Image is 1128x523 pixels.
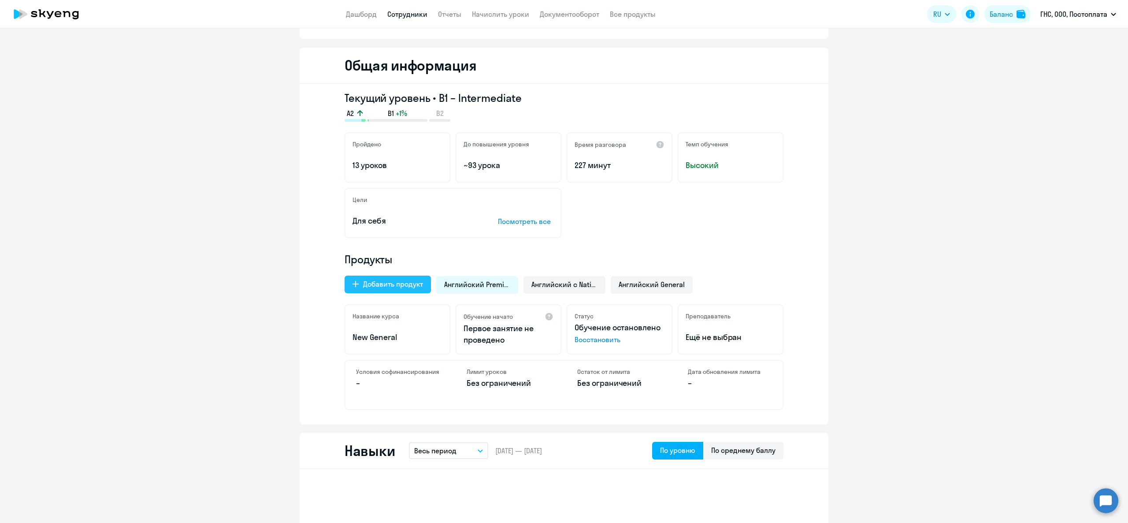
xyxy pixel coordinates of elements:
[464,160,553,171] p: ~93 урока
[531,280,597,289] span: Английский с Native
[352,140,381,148] h5: Пройдено
[464,323,553,346] p: Первое занятие не проведено
[498,216,553,227] p: Посмотреть все
[464,313,513,321] h5: Обучение начато
[444,280,510,289] span: Английский Premium
[352,215,471,227] p: Для себя
[346,10,377,19] a: Дашборд
[467,377,551,389] p: Без ограничений
[347,108,354,118] span: A2
[927,5,956,23] button: RU
[575,334,664,345] span: Восстановить
[540,10,599,19] a: Документооборот
[345,56,476,74] h2: Общая информация
[575,160,664,171] p: 227 минут
[1036,4,1121,25] button: ГНС, ООО, Постоплата
[363,279,423,289] div: Добавить продукт
[352,160,442,171] p: 13 уроков
[388,108,394,118] span: B1
[356,368,440,376] h4: Условия софинансирования
[464,140,529,148] h5: До повышения уровня
[345,276,431,293] button: Добавить продукт
[686,312,731,320] h5: Преподаватель
[686,332,775,343] p: Ещё не выбран
[688,377,772,389] p: –
[495,446,542,456] span: [DATE] — [DATE]
[472,10,529,19] a: Начислить уроки
[396,108,407,118] span: +1%
[387,10,427,19] a: Сотрудники
[933,9,941,19] span: RU
[345,91,783,105] h3: Текущий уровень • B1 – Intermediate
[577,368,661,376] h4: Остаток от лимита
[575,141,626,149] h5: Время разговора
[660,445,695,456] div: По уровню
[619,280,685,289] span: Английский General
[1017,10,1025,19] img: balance
[352,312,399,320] h5: Название курса
[345,252,783,266] h4: Продукты
[436,108,444,118] span: B2
[575,322,660,332] span: Обучение остановлено
[610,10,656,19] a: Все продукты
[352,196,367,204] h5: Цели
[409,442,488,459] button: Весь период
[414,445,456,456] p: Весь период
[990,9,1013,19] div: Баланс
[711,445,775,456] div: По среднему баллу
[1040,9,1107,19] p: ГНС, ООО, Постоплата
[686,140,728,148] h5: Темп обучения
[345,442,395,459] h2: Навыки
[984,5,1031,23] button: Балансbalance
[575,312,594,320] h5: Статус
[688,368,772,376] h4: Дата обновления лимита
[686,160,775,171] span: Высокий
[356,377,440,389] p: –
[438,10,461,19] a: Отчеты
[467,368,551,376] h4: Лимит уроков
[352,332,442,343] p: New General
[577,377,661,389] p: Без ограничений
